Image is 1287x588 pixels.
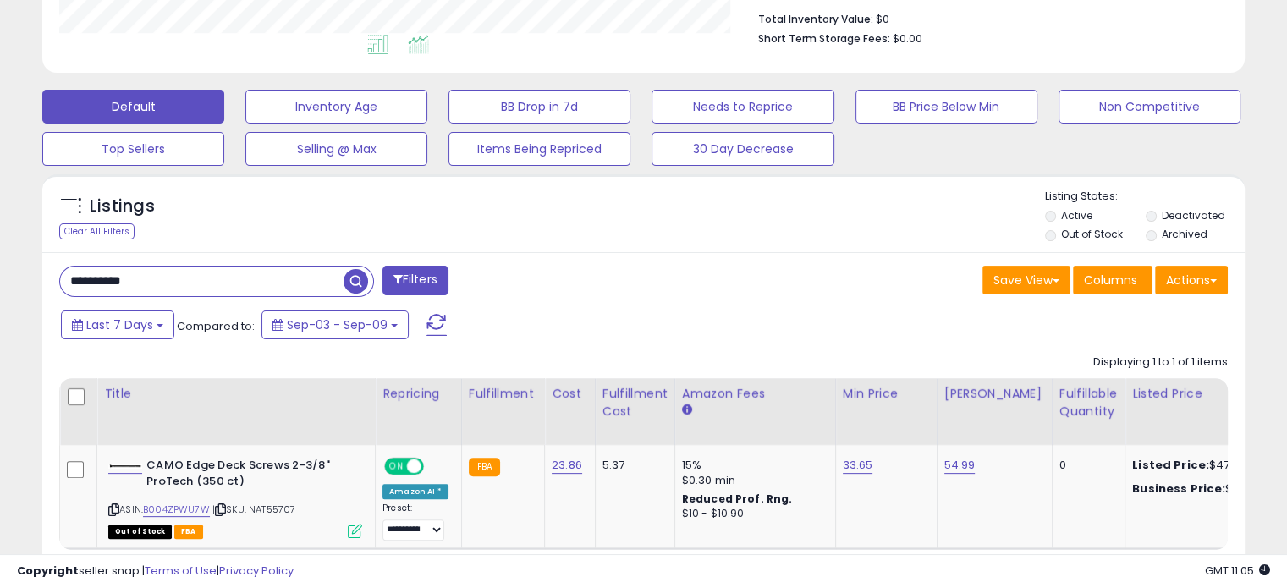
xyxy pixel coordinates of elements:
div: 15% [682,458,822,473]
div: Amazon Fees [682,385,828,403]
b: Listed Price: [1132,457,1209,473]
button: Actions [1155,266,1228,294]
button: Top Sellers [42,132,224,166]
div: ASIN: [108,458,362,536]
button: Selling @ Max [245,132,427,166]
b: Short Term Storage Fees: [758,31,890,46]
small: FBA [469,458,500,476]
button: 30 Day Decrease [652,132,833,166]
div: 5.37 [602,458,662,473]
img: 21NaMuKhQEL._SL40_.jpg [108,464,142,469]
label: Active [1061,208,1092,223]
label: Archived [1161,227,1207,241]
span: All listings that are currently out of stock and unavailable for purchase on Amazon [108,525,172,539]
button: Non Competitive [1059,90,1240,124]
label: Deactivated [1161,208,1224,223]
small: Amazon Fees. [682,403,692,418]
div: Min Price [843,385,930,403]
button: Inventory Age [245,90,427,124]
button: Columns [1073,266,1152,294]
button: Default [42,90,224,124]
span: ON [386,459,407,474]
div: Displaying 1 to 1 of 1 items [1093,354,1228,371]
button: BB Drop in 7d [448,90,630,124]
div: $47.09 [1132,458,1273,473]
button: Filters [382,266,448,295]
div: Repricing [382,385,454,403]
b: CAMO Edge Deck Screws 2-3/8" ProTech (350 ct) [146,458,352,493]
button: Sep-03 - Sep-09 [261,310,409,339]
div: Fulfillment Cost [602,385,668,420]
div: Cost [552,385,588,403]
div: Title [104,385,368,403]
b: Business Price: [1132,481,1225,497]
div: Listed Price [1132,385,1279,403]
li: $0 [758,8,1215,28]
label: Out of Stock [1061,227,1123,241]
b: Total Inventory Value: [758,12,873,26]
span: | SKU: NAT55707 [212,503,296,516]
a: B004ZPWU7W [143,503,210,517]
div: $10 - $10.90 [682,507,822,521]
a: Terms of Use [145,563,217,579]
strong: Copyright [17,563,79,579]
button: Needs to Reprice [652,90,833,124]
span: FBA [174,525,203,539]
div: Amazon AI * [382,484,448,499]
button: Save View [982,266,1070,294]
span: 2025-09-17 11:05 GMT [1205,563,1270,579]
div: Clear All Filters [59,223,135,239]
a: 33.65 [843,457,873,474]
div: $47.07 [1132,481,1273,497]
button: BB Price Below Min [855,90,1037,124]
b: Reduced Prof. Rng. [682,492,793,506]
div: seller snap | | [17,563,294,580]
div: Preset: [382,503,448,541]
span: $0.00 [893,30,922,47]
div: [PERSON_NAME] [944,385,1045,403]
a: 54.99 [944,457,976,474]
button: Items Being Repriced [448,132,630,166]
a: Privacy Policy [219,563,294,579]
span: OFF [421,459,448,474]
span: Compared to: [177,318,255,334]
div: 0 [1059,458,1112,473]
div: Fulfillable Quantity [1059,385,1118,420]
span: Last 7 Days [86,316,153,333]
button: Last 7 Days [61,310,174,339]
div: Fulfillment [469,385,537,403]
span: Sep-03 - Sep-09 [287,316,388,333]
h5: Listings [90,195,155,218]
a: 23.86 [552,457,582,474]
span: Columns [1084,272,1137,289]
div: $0.30 min [682,473,822,488]
p: Listing States: [1045,189,1245,205]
